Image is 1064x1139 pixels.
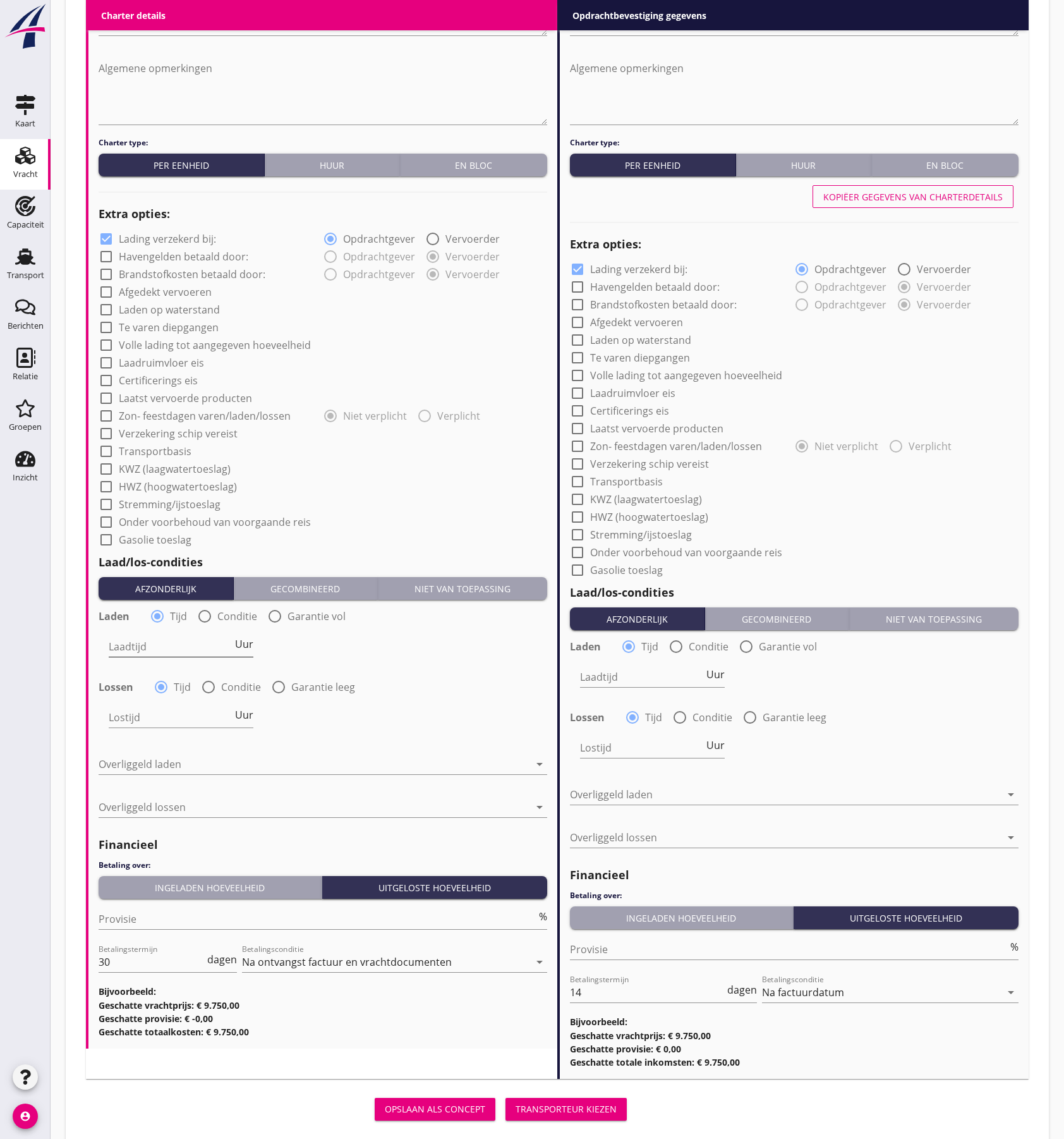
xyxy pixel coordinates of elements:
[174,681,191,693] label: Tijd
[99,205,547,222] h2: Extra opties:
[590,316,683,329] label: Afgedekt vervoeren
[265,154,400,176] button: Huur
[15,119,35,128] div: Kaart
[99,58,547,125] textarea: Algemene opmerkingen
[7,271,44,279] div: Transport
[814,263,886,276] label: Opdrachtgever
[575,911,788,925] div: Ingeladen hoeveelheid
[692,711,732,724] label: Conditie
[876,159,1013,172] div: En bloc
[590,263,687,276] label: Lading verzekerd bij:
[99,610,130,623] strong: Laden
[532,757,547,772] i: arrow_drop_down
[343,233,415,245] label: Opdrachtgever
[9,423,42,431] div: Groepen
[119,233,216,245] label: Lading verzekerd bij:
[119,427,238,440] label: Verzekering schip vereist
[405,159,542,172] div: En bloc
[516,1102,617,1116] div: Transporteur kiezen
[205,954,237,965] div: dagen
[794,906,1019,929] button: Uitgeloste hoeveelheid
[109,636,233,657] input: Laadtijd
[119,445,191,458] label: Transportbasis
[590,546,782,559] label: Onder voorbehoud van voorgaande reis
[119,250,248,263] label: Havengelden betaald door:
[590,564,663,576] label: Gasolie toeslag
[119,410,291,422] label: Zon- feestdagen varen/laden/lossen
[99,681,133,693] strong: Lossen
[327,881,543,894] div: Uitgeloste hoeveelheid
[119,392,252,405] label: Laatst vervoerde producten
[570,1029,1019,1042] h3: Geschatte vrachtprijs: € 9.750,00
[580,667,704,687] input: Laadtijd
[99,836,547,853] h2: Financieel
[400,154,547,176] button: En bloc
[570,867,1019,884] h2: Financieel
[119,498,221,511] label: Stremming/ijstoeslag
[119,321,219,334] label: Te varen diepgangen
[99,577,234,600] button: Afzonderlijk
[570,236,1019,253] h2: Extra opties:
[13,473,38,482] div: Inzicht
[235,710,253,720] span: Uur
[1003,985,1019,1000] i: arrow_drop_down
[104,159,259,172] div: Per eenheid
[99,1025,547,1038] h3: Geschatte totaalkosten: € 9.750,00
[590,369,782,382] label: Volle lading tot aangegeven hoeveelheid
[590,511,708,523] label: HWZ (hoogwatertoeslag)
[590,493,702,506] label: KWZ (laagwatertoeslag)
[221,681,261,693] label: Conditie
[575,612,699,626] div: Afzonderlijk
[99,1012,547,1025] h3: Geschatte provisie: € -0,00
[570,640,601,653] strong: Laden
[99,554,547,571] h2: Laad/los-condities
[762,987,844,998] div: Na factuurdatum
[378,577,547,600] button: Niet van toepassing
[3,3,48,50] img: logo-small.a267ee39.svg
[217,610,257,623] label: Conditie
[7,221,44,229] div: Capaciteit
[445,233,500,245] label: Vervoerder
[383,582,542,595] div: Niet van toepassing
[1008,942,1019,952] div: %
[291,681,355,693] label: Garantie leeg
[270,159,394,172] div: Huur
[13,372,38,381] div: Relatie
[570,154,736,176] button: Per eenheid
[104,881,317,894] div: Ingeladen hoeveelheid
[119,374,198,387] label: Certificerings eis
[99,985,547,998] h3: Bijvoorbeeld:
[375,1098,495,1121] button: Opslaan als concept
[590,458,709,470] label: Verzekering schip vereist
[741,159,866,172] div: Huur
[234,577,377,600] button: Gecombineerd
[119,356,204,369] label: Laadruimvloer eis
[580,738,704,758] input: Lostijd
[854,612,1013,626] div: Niet van toepassing
[590,475,663,488] label: Transportbasis
[505,1098,627,1121] button: Transporteur kiezen
[849,607,1019,630] button: Niet van toepassing
[706,740,725,750] span: Uur
[570,906,794,929] button: Ingeladen hoeveelheid
[799,911,1014,925] div: Uitgeloste hoeveelheid
[532,954,547,970] i: arrow_drop_down
[119,463,231,475] label: KWZ (laagwatertoeslag)
[725,985,757,995] div: dagen
[1003,830,1019,845] i: arrow_drop_down
[813,185,1013,208] button: Kopiëer gegevens van charterdetails
[99,909,536,929] input: Provisie
[590,351,690,364] label: Te varen diepgangen
[119,480,237,493] label: HWZ (hoogwatertoeslag)
[8,322,44,330] div: Berichten
[590,334,691,346] label: Laden op waterstand
[235,639,253,649] span: Uur
[590,528,692,541] label: Stremming/ijstoeslag
[570,584,1019,601] h2: Laad/los-condities
[119,516,311,528] label: Onder voorbehoud van voorgaande reis
[13,1104,38,1129] i: account_circle
[99,952,205,972] input: Betalingstermijn
[322,876,548,899] button: Uitgeloste hoeveelheid
[104,582,228,595] div: Afzonderlijk
[13,170,38,178] div: Vracht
